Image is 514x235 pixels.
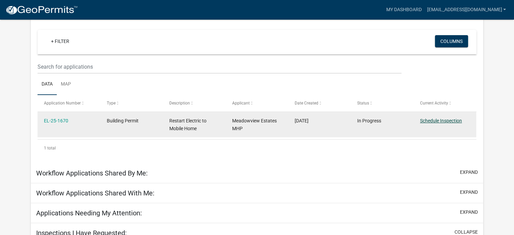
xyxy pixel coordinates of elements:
input: Search for applications [38,60,401,74]
datatable-header-cell: Applicant [225,95,288,111]
button: expand [460,169,478,176]
span: In Progress [357,118,381,123]
span: Restart Electric to Mobile Home [169,118,206,131]
datatable-header-cell: Current Activity [414,95,476,111]
datatable-header-cell: Date Created [288,95,351,111]
span: Application Number [44,101,81,105]
a: + Filter [46,35,75,47]
span: Current Activity [420,101,448,105]
div: collapse [31,18,483,163]
span: 09/03/2025 [295,118,309,123]
span: Date Created [295,101,318,105]
h5: Workflow Applications Shared With Me: [36,189,154,197]
a: Schedule Inspection [420,118,462,123]
datatable-header-cell: Type [100,95,163,111]
span: Applicant [232,101,250,105]
datatable-header-cell: Status [351,95,413,111]
div: 1 total [38,140,476,157]
a: My Dashboard [383,3,424,16]
span: Type [107,101,116,105]
button: expand [460,189,478,196]
span: Status [357,101,369,105]
datatable-header-cell: Description [163,95,225,111]
a: Data [38,74,57,95]
button: expand [460,209,478,216]
datatable-header-cell: Application Number [38,95,100,111]
a: EL-25-1670 [44,118,68,123]
a: [EMAIL_ADDRESS][DOMAIN_NAME] [424,3,509,16]
span: Description [169,101,190,105]
span: Building Permit [107,118,139,123]
button: Columns [435,35,468,47]
h5: Applications Needing My Attention: [36,209,142,217]
a: Map [57,74,75,95]
span: Meadowview Estates MHP [232,118,277,131]
h5: Workflow Applications Shared By Me: [36,169,148,177]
